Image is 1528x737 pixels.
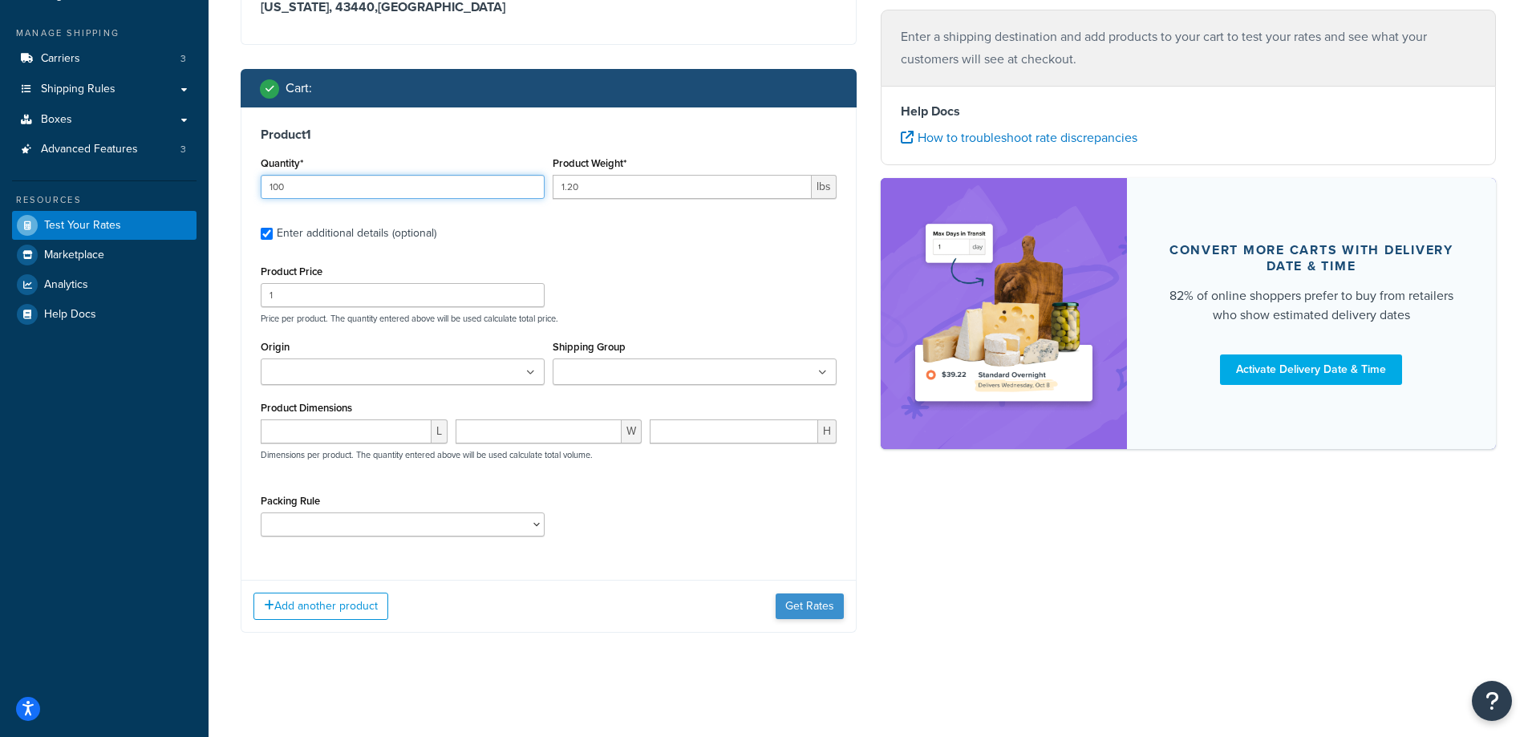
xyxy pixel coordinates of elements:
span: Boxes [41,113,72,127]
li: Advanced Features [12,135,197,164]
a: Carriers3 [12,44,197,74]
label: Origin [261,341,290,353]
img: feature-image-ddt-36eae7f7280da8017bfb280eaccd9c446f90b1fe08728e4019434db127062ab4.png [905,202,1103,425]
button: Get Rates [776,593,844,619]
div: Enter additional details (optional) [277,222,436,245]
a: Test Your Rates [12,211,197,240]
a: Shipping Rules [12,75,197,104]
li: Carriers [12,44,197,74]
span: Help Docs [44,308,96,322]
span: Marketplace [44,249,104,262]
span: lbs [812,175,837,199]
span: L [432,419,448,443]
input: 0 [261,175,545,199]
span: Test Your Rates [44,219,121,233]
span: H [818,419,837,443]
h3: Product 1 [261,127,837,143]
input: 0.00 [553,175,812,199]
input: Enter additional details (optional) [261,228,273,240]
a: Help Docs [12,300,197,329]
label: Shipping Group [553,341,626,353]
div: Convert more carts with delivery date & time [1165,242,1458,274]
span: 3 [180,143,186,156]
a: Boxes [12,105,197,135]
span: Carriers [41,52,80,66]
p: Enter a shipping destination and add products to your cart to test your rates and see what your c... [901,26,1477,71]
button: Add another product [253,593,388,620]
div: Manage Shipping [12,26,197,40]
span: W [622,419,642,443]
a: Activate Delivery Date & Time [1220,354,1402,385]
label: Product Weight* [553,157,626,169]
a: How to troubleshoot rate discrepancies [901,128,1137,147]
div: Resources [12,193,197,207]
h2: Cart : [286,81,312,95]
label: Packing Rule [261,495,320,507]
a: Marketplace [12,241,197,269]
span: 3 [180,52,186,66]
label: Product Price [261,265,322,277]
span: Shipping Rules [41,83,116,96]
a: Advanced Features3 [12,135,197,164]
label: Product Dimensions [261,402,352,414]
p: Price per product. The quantity entered above will be used calculate total price. [257,313,841,324]
label: Quantity* [261,157,303,169]
h4: Help Docs [901,102,1477,121]
button: Open Resource Center [1472,681,1512,721]
span: Advanced Features [41,143,138,156]
div: 82% of online shoppers prefer to buy from retailers who show estimated delivery dates [1165,286,1458,325]
a: Analytics [12,270,197,299]
span: Analytics [44,278,88,292]
p: Dimensions per product. The quantity entered above will be used calculate total volume. [257,449,593,460]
